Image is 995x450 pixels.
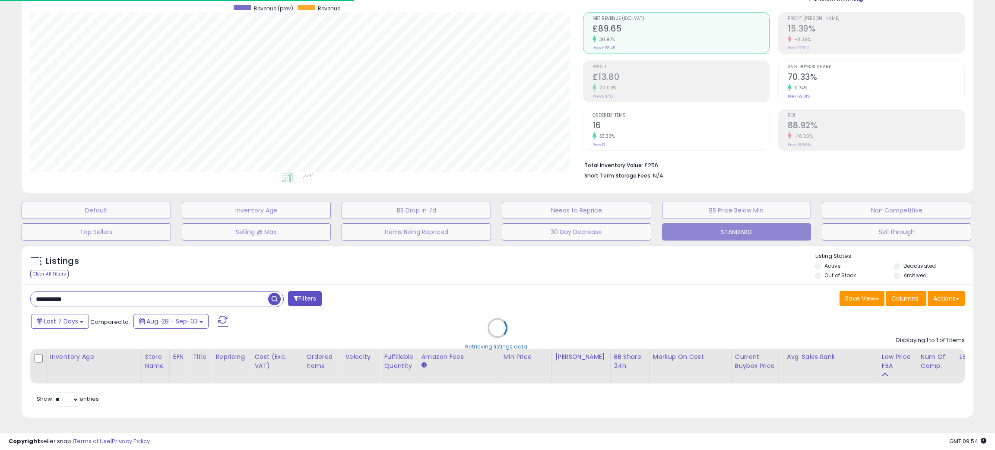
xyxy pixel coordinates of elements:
[584,172,652,179] b: Short Term Storage Fees:
[792,133,813,139] small: -10.00%
[22,223,171,241] button: Top Sellers
[593,24,769,35] h2: £89.65
[788,120,964,132] h2: 88.92%
[788,113,964,118] span: ROI
[788,16,964,21] span: Profit [PERSON_NAME]
[949,437,986,445] span: 2025-09-11 09:54 GMT
[593,94,613,99] small: Prev: £11.50
[502,223,651,241] button: 30 Day Decrease
[593,113,769,118] span: Ordered Items
[593,16,769,21] span: Net Revenue (Exc. VAT)
[182,202,331,219] button: Inventory Age
[593,45,615,51] small: Prev: £68.45
[822,223,971,241] button: Sell through
[584,159,958,170] li: £256
[9,437,150,446] div: seller snap | |
[792,85,808,91] small: 0.74%
[22,202,171,219] button: Default
[596,133,615,139] small: 33.33%
[788,45,809,51] small: Prev: 16.80%
[342,223,491,241] button: Items Being Repriced
[822,202,971,219] button: Non Competitive
[593,120,769,132] h2: 16
[342,202,491,219] button: BB Drop in 7d
[112,437,150,445] a: Privacy Policy
[593,72,769,84] h2: £13.80
[465,343,530,351] div: Retrieving listings data..
[74,437,111,445] a: Terms of Use
[593,142,605,147] small: Prev: 12
[792,36,811,43] small: -8.39%
[788,72,964,84] h2: 70.33%
[9,437,40,445] strong: Copyright
[662,223,811,241] button: STANDARD
[788,65,964,70] span: Avg. Buybox Share
[593,65,769,70] span: Profit
[788,24,964,35] h2: 15.39%
[254,5,293,12] span: Revenue (prev)
[584,162,643,169] b: Total Inventory Value:
[596,85,617,91] small: 20.00%
[788,142,811,147] small: Prev: 98.80%
[318,5,340,12] span: Revenue
[182,223,331,241] button: Selling @ Max
[502,202,651,219] button: Needs to Reprice
[653,171,663,180] span: N/A
[596,36,615,43] small: 30.97%
[788,94,810,99] small: Prev: 69.81%
[662,202,811,219] button: BB Price Below Min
